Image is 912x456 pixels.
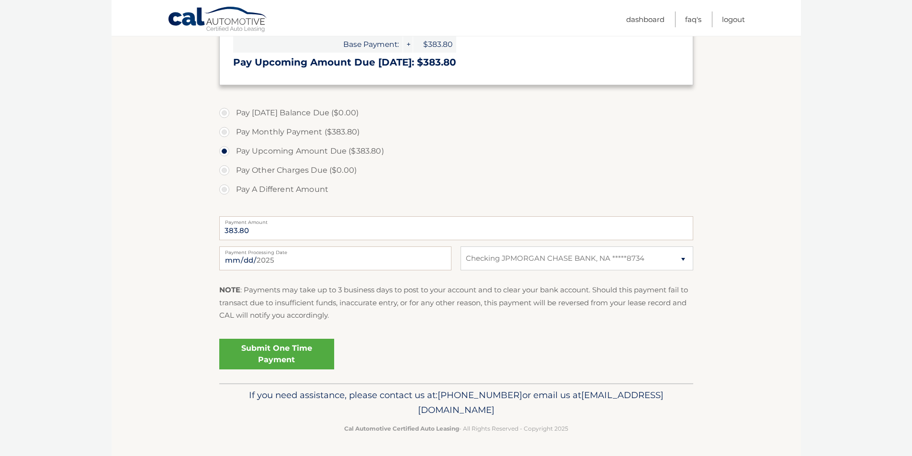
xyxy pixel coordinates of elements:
a: FAQ's [685,11,701,27]
input: Payment Amount [219,216,693,240]
label: Pay Monthly Payment ($383.80) [219,122,693,142]
strong: NOTE [219,285,240,294]
span: $383.80 [413,36,456,53]
a: Dashboard [626,11,664,27]
a: Submit One Time Payment [219,339,334,369]
p: : Payments may take up to 3 business days to post to your account and to clear your bank account.... [219,284,693,322]
span: Base Payment: [233,36,403,53]
span: + [403,36,413,53]
label: Pay A Different Amount [219,180,693,199]
input: Payment Date [219,246,451,270]
label: Pay Other Charges Due ($0.00) [219,161,693,180]
label: Payment Processing Date [219,246,451,254]
p: If you need assistance, please contact us at: or email us at [225,388,687,418]
label: Pay [DATE] Balance Due ($0.00) [219,103,693,122]
a: Logout [722,11,745,27]
h3: Pay Upcoming Amount Due [DATE]: $383.80 [233,56,679,68]
span: [PHONE_NUMBER] [438,389,522,400]
a: Cal Automotive [168,6,268,34]
strong: Cal Automotive Certified Auto Leasing [344,425,459,432]
label: Payment Amount [219,216,693,224]
label: Pay Upcoming Amount Due ($383.80) [219,142,693,161]
p: - All Rights Reserved - Copyright 2025 [225,423,687,434]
